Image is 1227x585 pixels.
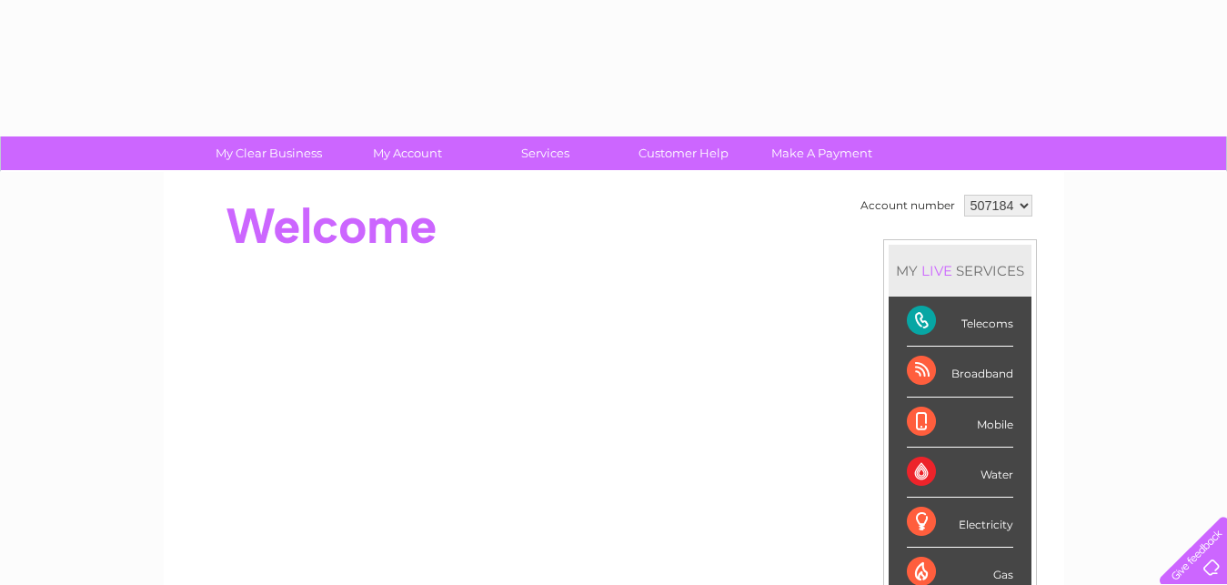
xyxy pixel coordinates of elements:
div: LIVE [918,262,956,279]
div: Water [907,448,1013,498]
div: Broadband [907,347,1013,397]
a: Make A Payment [747,136,897,170]
td: Account number [856,190,960,221]
div: Telecoms [907,297,1013,347]
a: My Account [332,136,482,170]
div: Electricity [907,498,1013,548]
a: Services [470,136,620,170]
a: Customer Help [608,136,759,170]
div: MY SERVICES [889,245,1031,297]
div: Mobile [907,398,1013,448]
a: My Clear Business [194,136,344,170]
